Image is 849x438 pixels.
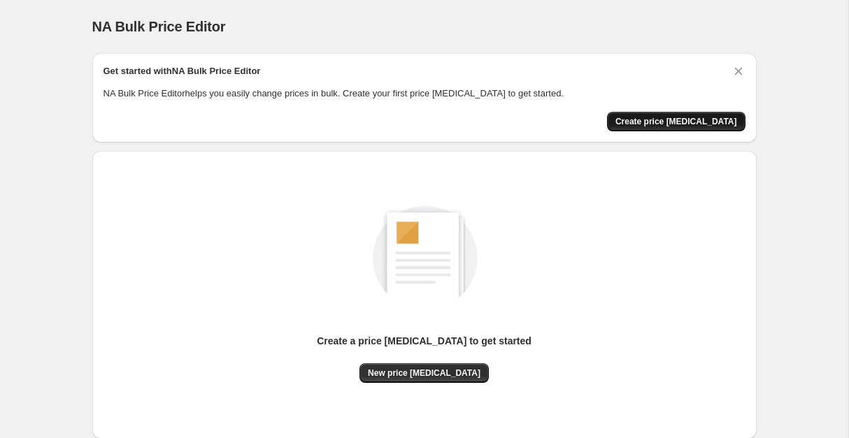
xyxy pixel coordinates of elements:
h2: Get started with NA Bulk Price Editor [104,64,261,78]
span: NA Bulk Price Editor [92,19,226,34]
span: New price [MEDICAL_DATA] [368,367,480,379]
button: Create price change job [607,112,745,131]
span: Create price [MEDICAL_DATA] [615,116,737,127]
p: Create a price [MEDICAL_DATA] to get started [317,334,531,348]
button: New price [MEDICAL_DATA] [359,363,489,383]
button: Dismiss card [732,64,745,78]
p: NA Bulk Price Editor helps you easily change prices in bulk. Create your first price [MEDICAL_DAT... [104,87,745,101]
